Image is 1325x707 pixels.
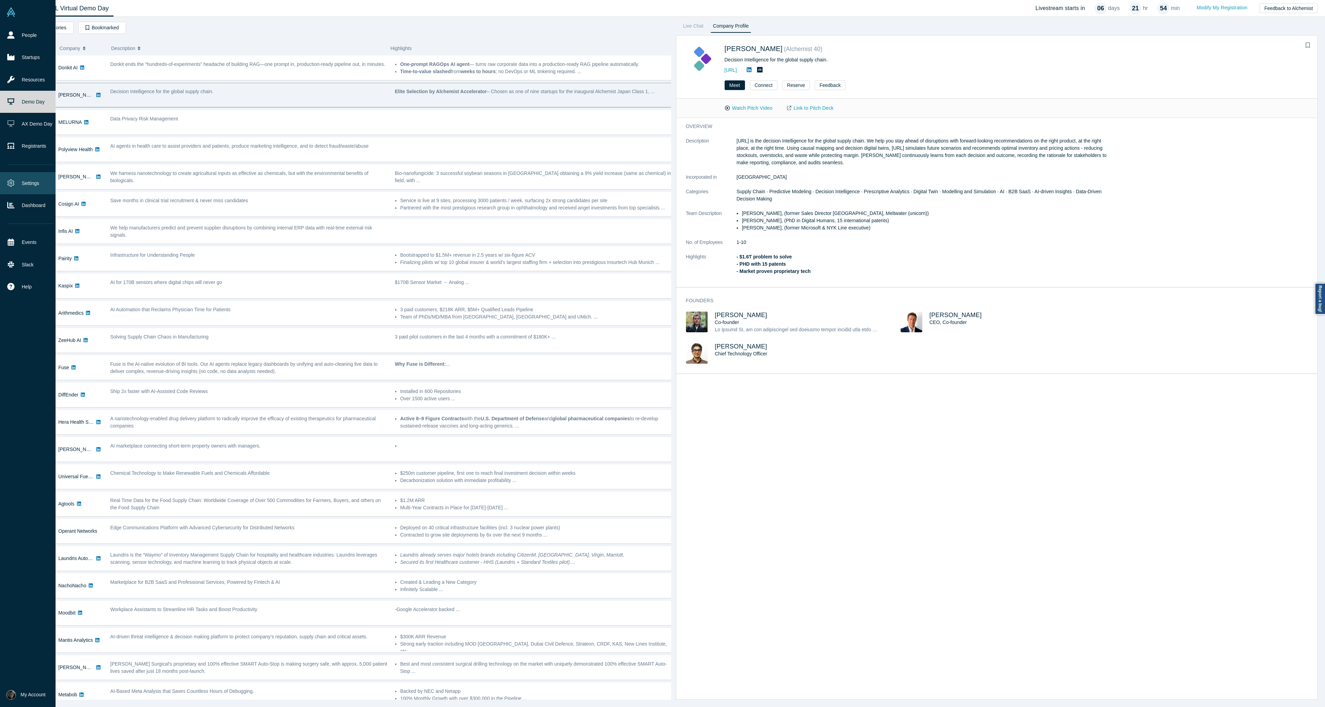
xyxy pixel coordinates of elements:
[400,524,672,531] li: Deployed on 40 critical infrastructure facilities (incl. 3 nuclear power plants)
[715,312,767,318] span: [PERSON_NAME]
[737,189,1102,202] span: Supply Chain · Predictive Modeling · Decision Intelligence · Prescriptive Analytics · Digital Twi...
[742,217,1115,224] li: [PERSON_NAME], (PhD in Digital Humans, 15 international patents)
[750,80,777,90] button: Connect
[110,279,222,285] span: AI for 170B sensors where digital chips will never go
[6,7,16,17] img: Alchemist Vault Logo
[1143,4,1148,12] p: hr
[400,640,672,655] li: Strong early traction including MOD [GEOGRAPHIC_DATA], Dubai Civil Defence, Strateon, CRDF, KAS, ...
[400,61,672,68] li: — turns raw corporate data into a production-ready RAG pipeline automatically.
[710,22,751,33] a: Company Profile
[58,228,73,234] a: Infis AI
[400,633,672,640] li: $300K ARR Revenue
[400,68,672,75] li: from ; no DevOps or ML tinkering required. ...
[400,415,672,430] li: with the and to re-develop sustained-release vaccines and long-acting generics. ...
[58,174,98,179] a: [PERSON_NAME]
[715,343,767,350] a: [PERSON_NAME]
[784,46,823,52] small: ( Alchemist 40 )
[110,170,369,183] span: We harness nanotechnology to create agricultural inputs as effective as chemicals, but with the e...
[58,392,78,397] a: DiffEnder
[737,239,1115,246] dd: 1-10
[400,259,672,266] li: Finalizing pilots w/ top 10 global insurer & world's largest staffing firm + selection into prest...
[60,41,104,56] button: Company
[686,297,1106,304] h3: Founders
[686,253,737,282] dt: Highlights
[110,661,387,674] span: [PERSON_NAME] Surgical's proprietary and 100% effective SMART Auto-Stop is making surgery safe, w...
[395,333,672,341] p: 3 paid pilot customers in the last 4 months with a commitment of $180K+ ...
[58,692,77,697] a: Metabob
[400,660,672,675] li: Best and most consistent surgical drilling technology on the market with uniquely demonstrated 10...
[110,252,195,258] span: Infrastructure for Understanding People
[58,310,84,316] a: Arithmedics
[686,188,737,210] dt: Categories
[400,504,672,511] li: Multi-Year Contracts in Place for [DATE]-[DATE] ...
[58,92,98,98] a: [PERSON_NAME]
[686,43,717,75] img: Kimaru AI's Logo
[58,419,105,425] a: Hera Health Solutions
[1259,3,1318,13] button: Feedback to Alchemist
[742,224,1115,232] li: [PERSON_NAME], (former Microsoft & NYK Line executive)
[58,446,104,452] a: [PERSON_NAME] AI
[395,88,672,95] p: – Chosen as one of nine startups for the inaugural Alchemist Japan Class 1, ...
[110,416,376,429] span: A nanotechnology-enabled drug delivery platform to radically improve the efficacy of existing the...
[110,579,280,585] span: Marketplace for B2B SaaS and Professional Services, Powered by Fintech & AI
[1108,4,1120,12] p: days
[686,210,737,239] dt: Team Description
[60,41,80,56] span: Company
[1095,2,1107,14] div: 06
[58,256,72,261] a: Pairity
[686,137,737,174] dt: Description
[400,559,672,566] li: ...
[481,416,544,421] strong: U.S. Department of Defense
[400,388,672,395] li: Installed in 600 Repositories
[58,556,156,561] a: Laundris Autonomous Inventory Management
[1315,283,1325,315] a: Report a bug!
[110,334,209,340] span: Solving Supply Chain Chaos in Manufacturing
[110,225,372,238] span: We help manufacturers predict and prevent supplier disruptions by combining internal ERP data wit...
[930,312,982,318] a: [PERSON_NAME]
[395,606,672,613] p: -Google Accelerator backed ...
[110,688,254,694] span: AI-Based Meta Analysis that Saves Countless Hours of Debugging.
[400,197,672,204] li: Service is live at 9 sites, processing 3000 patients / week, surfacing 2x strong candidates per site
[725,56,955,63] div: Decision Intelligence for the global supply chain.
[815,80,845,90] button: Feedback
[58,637,93,643] a: Mantis Analytics
[400,586,672,593] li: Infinitely Scalable ...
[395,361,672,368] p: ...
[400,688,672,695] li: Backed by NEC and Netapp
[686,239,737,253] dt: No. of Employees
[110,307,231,312] span: AI Automation that Reclaims Physician Time for Patients
[400,69,451,74] strong: Time-to-value slashed
[110,198,248,203] span: Save months in clinical trial recruitment & never miss candidates
[395,279,672,286] p: $170B Sensor Market → Analog ...
[29,0,114,17] a: Class XL Virtual Demo Day
[737,137,1115,166] p: [URL] is the decision Intelligence for the global supply chain. We help you stay ahead of disrupt...
[58,201,79,207] a: Cosign AI
[22,283,32,291] span: Help
[460,69,495,74] strong: weeks to hours
[718,102,780,114] button: Watch Pitch Video
[110,361,378,374] span: Fuse is the AI-native evolution of BI tools. Our AI agents replace legacy dashboards by unifying ...
[110,634,367,639] span: AI-driven threat intelligence & decision making platform to protect company’s reputation, supply ...
[400,497,672,504] li: $1.2M ARR
[58,147,93,152] a: Polyview Health
[111,41,135,56] span: Description
[110,470,270,476] span: Chemical Technology to Make Renewable Fuels and Chemicals Affordable
[110,61,385,67] span: Donkit ends the “hundreds-of-experiments” headache of building RAG—one prompt in, production-read...
[1157,2,1169,14] div: 54
[400,306,672,313] li: 3 paid customers, $218K ARR, $5M+ Qualified Leads Pipeline
[58,65,78,70] a: Donkit AI
[400,579,672,586] li: Created & Leading a New Category
[686,312,708,332] img: Sinjin Wolf's Profile Image
[400,559,571,565] em: Secured its first Healthcare customer - HHS (Laundris + Standard Textiles pilot).
[110,389,208,394] span: Ship 2x faster with AI-Assisted Code Reviews
[400,61,470,67] strong: One-prompt RAGOps AI agent
[1303,41,1313,50] button: Bookmark
[400,313,672,321] li: Team of PhDs/MD/MBA from [GEOGRAPHIC_DATA], [GEOGRAPHIC_DATA] and UMich. ...
[686,174,737,188] dt: Incorporated in
[110,443,261,449] span: AI marketplace connecting short-term property owners with managers.
[78,22,126,34] button: Bookmarked
[110,116,178,121] span: Data Privacy Risk Management
[58,119,82,125] a: MELURNA
[395,170,672,184] p: Bio-nanofungicide: 3 successful soybean seasons in [GEOGRAPHIC_DATA] obtaining a 9% yield increas...
[1129,2,1141,14] div: 21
